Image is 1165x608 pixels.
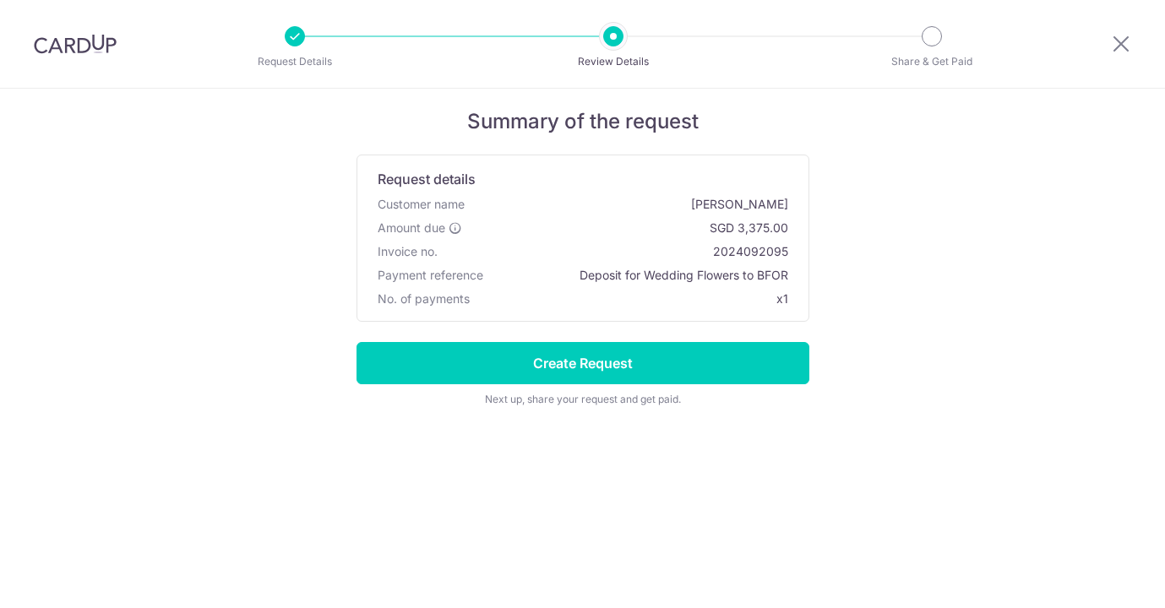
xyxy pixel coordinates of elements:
[551,53,676,70] p: Review Details
[378,243,438,260] span: Invoice no.
[357,391,809,408] div: Next up, share your request and get paid.
[1056,557,1148,600] iframe: Opens a widget where you can find more information
[378,267,483,284] span: Payment reference
[378,220,462,236] label: Amount due
[471,196,788,213] span: [PERSON_NAME]
[232,53,357,70] p: Request Details
[444,243,788,260] span: 2024092095
[469,220,788,236] span: SGD 3,375.00
[378,169,476,189] span: Request details
[869,53,994,70] p: Share & Get Paid
[776,291,788,306] span: x1
[34,34,117,54] img: CardUp
[378,196,465,213] span: Customer name
[490,267,788,284] span: Deposit for Wedding Flowers to BFOR
[357,342,809,384] input: Create Request
[357,109,809,134] h5: Summary of the request
[378,290,470,307] span: No. of payments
